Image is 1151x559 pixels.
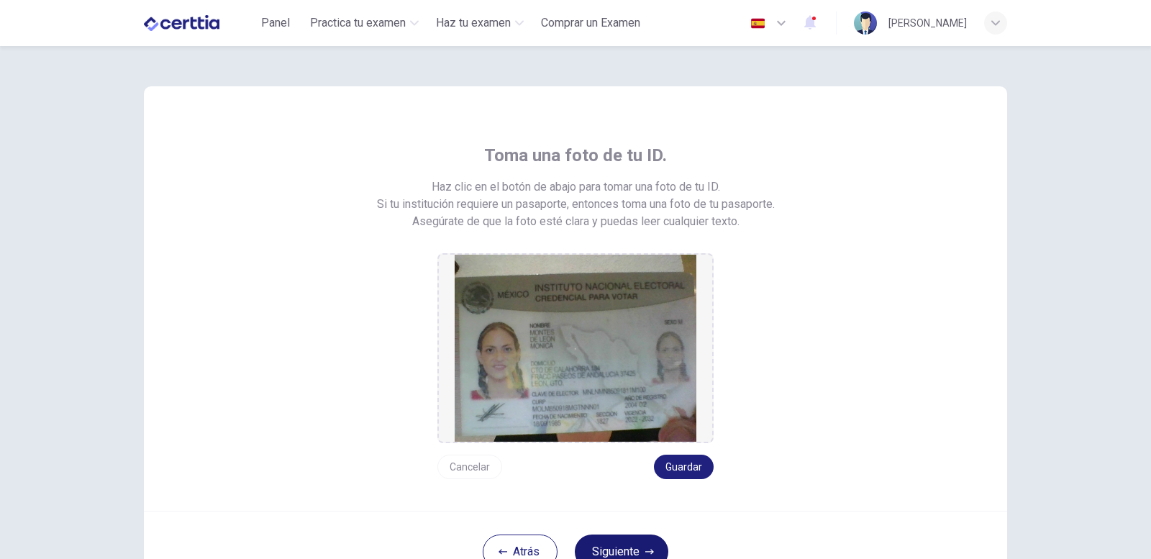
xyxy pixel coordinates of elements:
[310,14,406,32] span: Practica tu examen
[377,178,775,213] span: Haz clic en el botón de abajo para tomar una foto de tu ID. Si tu institución requiere un pasapor...
[261,14,290,32] span: Panel
[654,455,714,479] button: Guardar
[253,10,299,36] button: Panel
[436,14,511,32] span: Haz tu examen
[484,144,667,167] span: Toma una foto de tu ID.
[541,14,640,32] span: Comprar un Examen
[749,18,767,29] img: es
[304,10,424,36] button: Practica tu examen
[888,14,967,32] div: [PERSON_NAME]
[437,455,502,479] button: Cancelar
[455,255,696,442] img: preview screemshot
[412,213,740,230] span: Asegúrate de que la foto esté clara y puedas leer cualquier texto.
[854,12,877,35] img: Profile picture
[144,9,253,37] a: CERTTIA logo
[535,10,646,36] button: Comprar un Examen
[144,9,219,37] img: CERTTIA logo
[430,10,529,36] button: Haz tu examen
